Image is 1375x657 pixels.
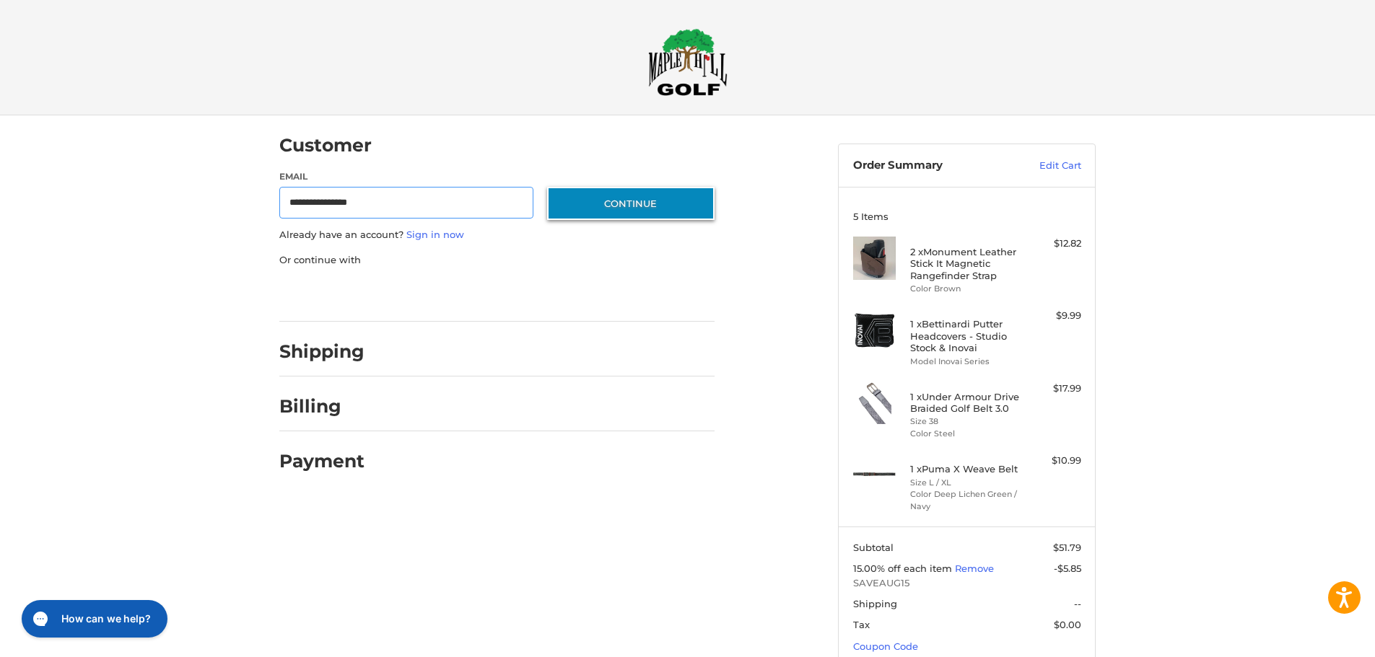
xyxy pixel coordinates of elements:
[910,477,1021,489] li: Size L / XL
[547,187,715,220] button: Continue
[1054,619,1081,630] span: $0.00
[279,228,715,242] p: Already have an account?
[910,356,1021,368] li: Model Inovai Series
[910,283,1021,295] li: Color Brown
[853,211,1081,222] h3: 5 Items
[275,281,383,307] iframe: PayPal-paypal
[910,246,1021,281] h4: 2 x Monument Leather Stick It Magnetic Rangefinder Strap
[1024,454,1081,468] div: $10.99
[279,170,533,183] label: Email
[910,391,1021,415] h4: 1 x Under Armour Drive Braided Golf Belt 3.0
[853,598,897,609] span: Shipping
[853,159,1008,173] h3: Order Summary
[14,595,172,643] iframe: Gorgias live chat messenger
[1024,382,1081,396] div: $17.99
[520,281,628,307] iframe: PayPal-venmo
[279,253,715,268] p: Or continue with
[1053,542,1081,553] span: $51.79
[910,318,1021,353] h4: 1 x Bettinardi Putter Headcovers - Studio Stock & Inovai
[1024,237,1081,251] div: $12.82
[853,640,918,652] a: Coupon Code
[853,576,1081,591] span: SAVEAUG15
[279,134,372,156] h2: Customer
[853,563,955,574] span: 15.00% off each item
[910,463,1021,475] h4: 1 x Puma X Weave Belt
[910,428,1021,440] li: Color Steel
[279,395,364,418] h2: Billing
[910,415,1021,428] li: Size 38
[1054,563,1081,574] span: -$5.85
[853,542,894,553] span: Subtotal
[1074,598,1081,609] span: --
[279,340,365,363] h2: Shipping
[955,563,994,574] a: Remove
[1256,618,1375,657] iframe: Google Customer Reviews
[406,229,464,240] a: Sign in now
[1024,309,1081,323] div: $9.99
[853,619,870,630] span: Tax
[648,28,728,96] img: Maple Hill Golf
[279,450,365,472] h2: Payment
[910,488,1021,512] li: Color Deep Lichen Green / Navy
[397,281,505,307] iframe: PayPal-paylater
[1008,159,1081,173] a: Edit Cart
